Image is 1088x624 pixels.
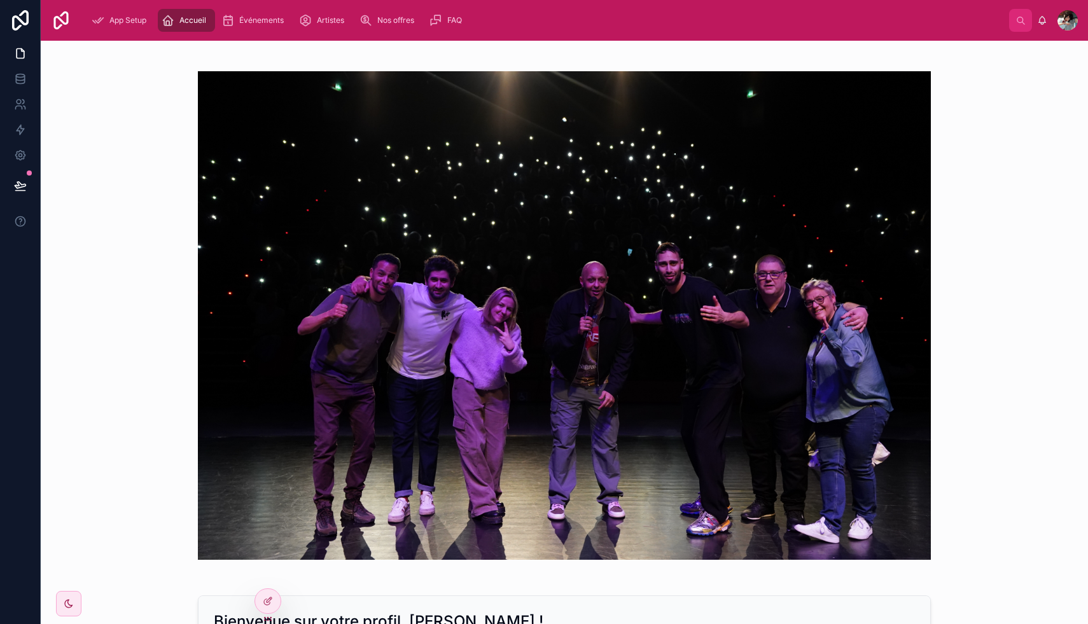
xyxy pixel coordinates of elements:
[295,9,353,32] a: Artistes
[447,15,462,25] span: FAQ
[158,9,215,32] a: Accueil
[179,15,206,25] span: Accueil
[81,6,1009,34] div: scrollable content
[239,15,284,25] span: Événements
[198,71,931,560] img: 33973-DSC05066.JPG
[377,15,414,25] span: Nos offres
[88,9,155,32] a: App Setup
[317,15,344,25] span: Artistes
[51,10,71,31] img: App logo
[426,9,471,32] a: FAQ
[109,15,146,25] span: App Setup
[218,9,293,32] a: Événements
[356,9,423,32] a: Nos offres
